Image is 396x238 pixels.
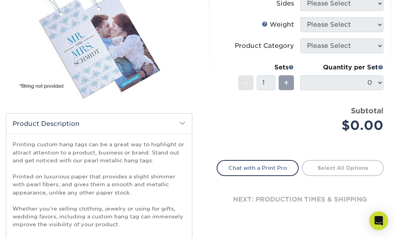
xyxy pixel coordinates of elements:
iframe: Google Customer Reviews [2,214,67,235]
div: Product Category [235,41,294,51]
span: - [244,77,248,89]
span: + [284,77,289,89]
div: Open Intercom Messenger [369,211,388,230]
div: $0.00 [306,116,383,135]
div: Sets [238,63,294,72]
div: Quantity per Set [300,63,383,72]
div: Weight [262,20,294,29]
p: Printing custom hang tags can be a great way to highlight or attract attention to a product, busi... [13,140,186,228]
a: Chat with a Print Pro [217,160,299,176]
strong: Subtotal [351,106,383,115]
div: next: production times & shipping [217,176,384,223]
a: Select All Options [302,160,384,176]
h2: Product Description [6,114,192,134]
